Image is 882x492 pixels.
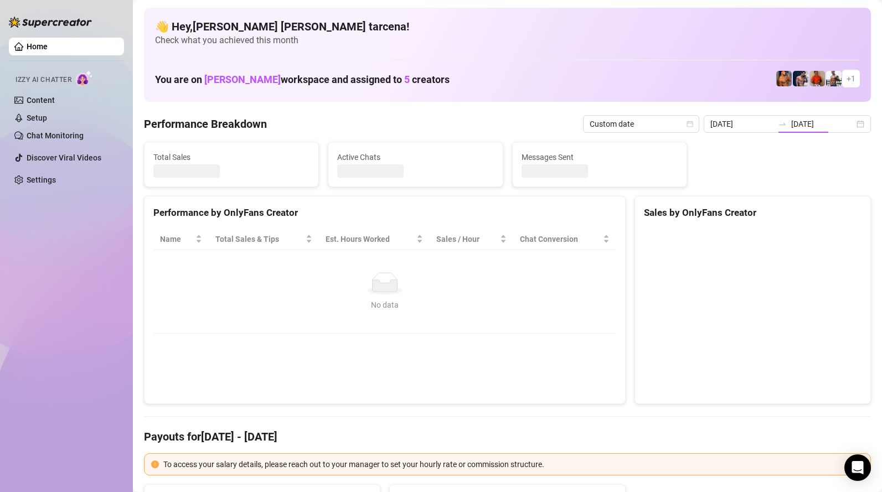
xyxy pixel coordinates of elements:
[520,233,601,245] span: Chat Conversion
[522,151,678,163] span: Messages Sent
[164,299,605,311] div: No data
[215,233,303,245] span: Total Sales & Tips
[710,118,773,130] input: Start date
[337,151,493,163] span: Active Chats
[27,42,48,51] a: Home
[27,131,84,140] a: Chat Monitoring
[791,118,854,130] input: End date
[204,74,281,85] span: [PERSON_NAME]
[27,175,56,184] a: Settings
[16,75,71,85] span: Izzy AI Chatter
[155,19,860,34] h4: 👋 Hey, [PERSON_NAME] [PERSON_NAME] tarcena !
[778,120,787,128] span: swap-right
[776,71,792,86] img: JG
[155,74,450,86] h1: You are on workspace and assigned to creators
[153,205,616,220] div: Performance by OnlyFans Creator
[326,233,414,245] div: Est. Hours Worked
[76,70,93,86] img: AI Chatter
[430,229,513,250] th: Sales / Hour
[144,116,267,132] h4: Performance Breakdown
[590,116,693,132] span: Custom date
[27,96,55,105] a: Content
[9,17,92,28] img: logo-BBDzfeDw.svg
[160,233,193,245] span: Name
[209,229,319,250] th: Total Sales & Tips
[844,454,871,481] div: Open Intercom Messenger
[687,121,693,127] span: calendar
[153,151,310,163] span: Total Sales
[809,71,825,86] img: Justin
[404,74,410,85] span: 5
[27,153,101,162] a: Discover Viral Videos
[778,120,787,128] span: to
[163,458,864,470] div: To access your salary details, please reach out to your manager to set your hourly rate or commis...
[847,72,855,85] span: + 1
[644,205,862,220] div: Sales by OnlyFans Creator
[27,113,47,122] a: Setup
[513,229,616,250] th: Chat Conversion
[153,229,209,250] th: Name
[793,71,808,86] img: Axel
[826,71,842,86] img: JUSTIN
[155,34,860,46] span: Check what you achieved this month
[144,429,871,444] h4: Payouts for [DATE] - [DATE]
[151,460,159,468] span: exclamation-circle
[436,233,498,245] span: Sales / Hour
